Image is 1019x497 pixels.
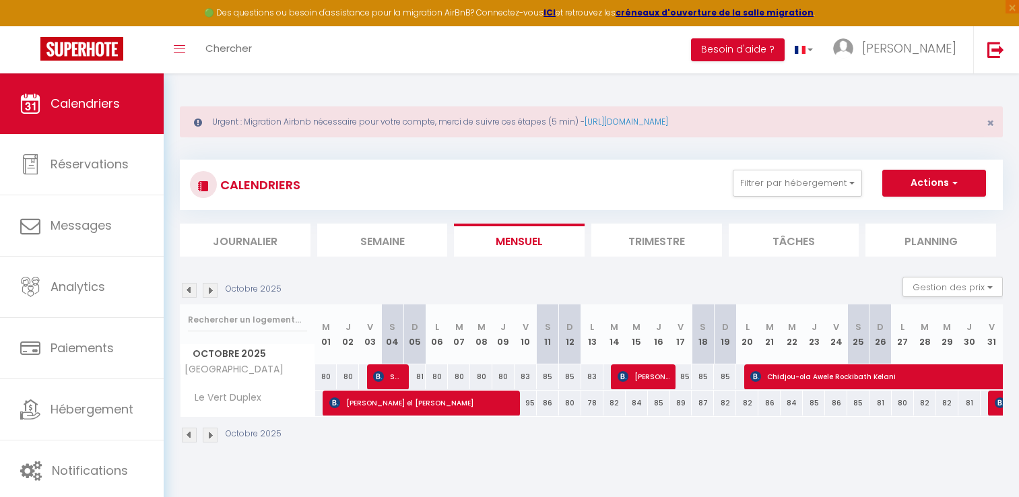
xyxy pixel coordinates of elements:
[412,321,418,333] abbr: D
[403,304,426,364] th: 05
[648,304,670,364] th: 16
[337,364,359,389] div: 80
[581,304,603,364] th: 13
[714,304,736,364] th: 19
[648,391,670,416] div: 85
[51,278,105,295] span: Analytics
[346,321,351,333] abbr: J
[455,321,463,333] abbr: M
[788,321,796,333] abbr: M
[958,304,981,364] th: 30
[736,391,758,416] div: 82
[936,391,958,416] div: 82
[337,304,359,364] th: 02
[626,391,648,416] div: 84
[426,364,448,389] div: 80
[736,304,758,364] th: 20
[188,308,307,332] input: Rechercher un logement...
[882,170,986,197] button: Actions
[670,364,692,389] div: 85
[322,321,330,333] abbr: M
[900,321,905,333] abbr: L
[51,217,112,234] span: Messages
[315,304,337,364] th: 01
[847,304,869,364] th: 25
[981,304,1003,364] th: 31
[515,364,537,389] div: 83
[180,344,315,364] span: Octobre 2025
[51,95,120,112] span: Calendriers
[803,391,825,416] div: 85
[833,321,839,333] abbr: V
[585,116,668,127] a: [URL][DOMAIN_NAME]
[865,224,996,257] li: Planning
[758,391,781,416] div: 86
[958,391,981,416] div: 81
[448,304,470,364] th: 07
[545,321,551,333] abbr: S
[315,364,337,389] div: 80
[987,114,994,131] span: ×
[618,364,669,389] span: [PERSON_NAME][DEMOGRAPHIC_DATA]
[632,321,640,333] abbr: M
[51,401,133,418] span: Hébergement
[537,391,559,416] div: 86
[581,364,603,389] div: 83
[691,38,785,61] button: Besoin d'aide ?
[492,364,515,389] div: 80
[722,321,729,333] abbr: D
[746,321,750,333] abbr: L
[855,321,861,333] abbr: S
[559,364,581,389] div: 85
[616,7,814,18] a: créneaux d'ouverture de la salle migration
[51,339,114,356] span: Paiements
[823,26,973,73] a: ... [PERSON_NAME]
[825,304,847,364] th: 24
[936,304,958,364] th: 29
[656,321,661,333] abbr: J
[987,117,994,129] button: Close
[367,321,373,333] abbr: V
[537,364,559,389] div: 85
[766,321,774,333] abbr: M
[758,304,781,364] th: 21
[515,304,537,364] th: 10
[478,321,486,333] abbr: M
[559,304,581,364] th: 12
[51,156,129,172] span: Réservations
[892,304,914,364] th: 27
[180,106,1003,137] div: Urgent : Migration Airbnb nécessaire pour votre compte, merci de suivre ces étapes (5 min) -
[892,391,914,416] div: 80
[226,428,282,440] p: Octobre 2025
[869,391,892,416] div: 81
[626,304,648,364] th: 15
[205,41,252,55] span: Chercher
[52,462,128,479] span: Notifications
[359,304,381,364] th: 03
[590,321,594,333] abbr: L
[403,364,426,389] div: 81
[544,7,556,18] a: ICI
[470,364,492,389] div: 80
[714,391,736,416] div: 82
[566,321,573,333] abbr: D
[195,26,262,73] a: Chercher
[877,321,884,333] abbr: D
[226,283,282,296] p: Octobre 2025
[581,391,603,416] div: 78
[329,390,515,416] span: [PERSON_NAME] el [PERSON_NAME]
[670,391,692,416] div: 89
[812,321,817,333] abbr: J
[966,321,972,333] abbr: J
[492,304,515,364] th: 09
[217,170,300,200] h3: CALENDRIERS
[183,364,284,374] span: [GEOGRAPHIC_DATA]
[381,304,403,364] th: 04
[921,321,929,333] abbr: M
[537,304,559,364] th: 11
[833,38,853,59] img: ...
[317,224,448,257] li: Semaine
[729,224,859,257] li: Tâches
[825,391,847,416] div: 86
[515,391,537,416] div: 95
